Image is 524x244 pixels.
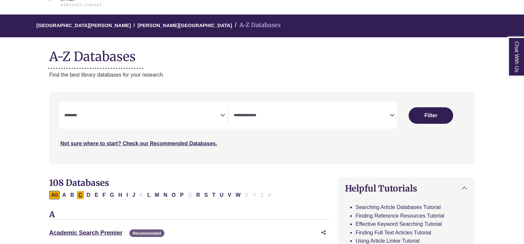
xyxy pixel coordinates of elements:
[356,230,431,235] a: Finding Full Text Articles Tutorial
[129,229,164,237] span: Recommended
[234,191,243,199] button: Filter Results W
[356,221,442,227] a: Effective Keyword Searching Tutorial
[85,191,92,199] button: Filter Results D
[60,191,68,199] button: Filter Results A
[124,191,130,199] button: Filter Results I
[161,191,169,199] button: Filter Results N
[234,113,390,119] textarea: Search
[117,191,124,199] button: Filter Results H
[36,21,131,28] a: [GEOGRAPHIC_DATA][PERSON_NAME]
[49,15,475,37] nav: breadcrumb
[218,191,226,199] button: Filter Results U
[100,191,108,199] button: Filter Results F
[210,191,218,199] button: Filter Results T
[202,191,210,199] button: Filter Results S
[356,204,441,210] a: Searching Article Databases Tutorial
[178,191,186,199] button: Filter Results P
[49,192,274,197] div: Alpha-list to filter by first letter of database name
[338,178,474,199] button: Helpful Tutorials
[232,20,281,30] li: A-Z Databases
[145,191,153,199] button: Filter Results L
[93,191,100,199] button: Filter Results E
[60,141,217,146] a: Not sure where to start? Check our Recommended Databases.
[317,227,330,239] button: Share this database
[49,92,475,164] nav: Search filters
[49,44,475,64] h1: A-Z Databases
[49,71,475,79] p: Find the best library databases for your research.
[409,107,454,124] button: Submit for Search Results
[64,113,220,119] textarea: Search
[49,229,122,236] a: Academic Search Premier
[153,191,161,199] button: Filter Results M
[194,191,202,199] button: Filter Results R
[49,177,109,188] span: 108 Databases
[77,191,85,199] button: Filter Results C
[356,213,444,219] a: Finding Reference Resources Tutorial
[49,210,330,220] h3: A
[49,191,60,199] button: All
[108,191,116,199] button: Filter Results G
[356,238,420,244] a: Using Article Linker Tutorial
[226,191,233,199] button: Filter Results V
[138,21,232,28] a: [PERSON_NAME][GEOGRAPHIC_DATA]
[170,191,178,199] button: Filter Results O
[130,191,137,199] button: Filter Results J
[68,191,76,199] button: Filter Results B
